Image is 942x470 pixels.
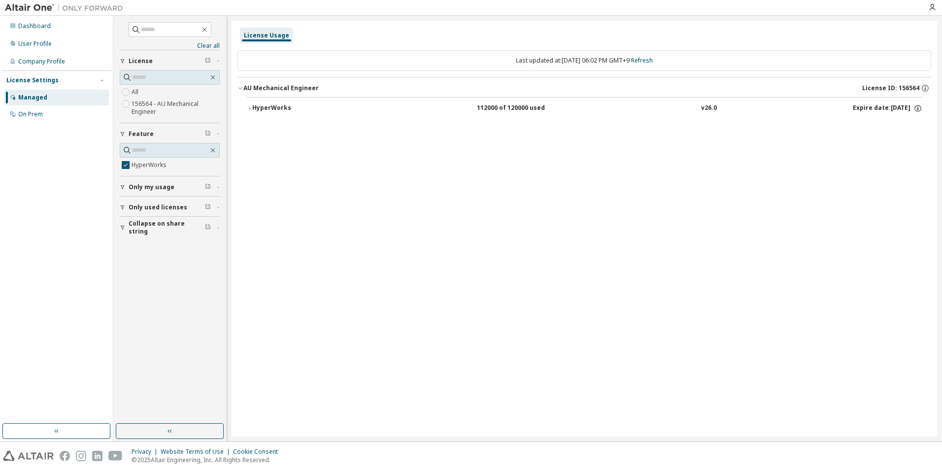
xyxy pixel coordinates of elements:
div: v26.0 [701,104,717,113]
div: HyperWorks [252,104,341,113]
div: 112000 of 120000 used [477,104,566,113]
span: Feature [129,130,154,138]
button: Only my usage [120,176,220,198]
img: instagram.svg [76,451,86,461]
img: Altair One [5,3,128,13]
button: License [120,50,220,72]
img: linkedin.svg [92,451,102,461]
div: AU Mechanical Engineer [243,84,319,92]
img: altair_logo.svg [3,451,54,461]
button: Only used licenses [120,197,220,218]
span: License [129,57,153,65]
img: youtube.svg [108,451,123,461]
span: Only used licenses [129,203,187,211]
div: Dashboard [18,22,51,30]
div: License Settings [6,76,59,84]
span: License ID: 156564 [862,84,919,92]
div: Website Terms of Use [161,448,233,456]
a: Refresh [631,56,653,65]
button: Collapse on share string [120,217,220,238]
a: Clear all [120,42,220,50]
span: Clear filter [205,203,211,211]
div: Company Profile [18,58,65,66]
div: Last updated at: [DATE] 06:02 PM GMT+9 [237,50,931,71]
span: Clear filter [205,130,211,138]
button: HyperWorks112000 of 120000 usedv26.0Expire date:[DATE] [246,98,922,119]
button: AU Mechanical EngineerLicense ID: 156564 [237,77,931,99]
label: HyperWorks [132,159,168,171]
span: Collapse on share string [129,220,205,235]
div: User Profile [18,40,52,48]
span: Clear filter [205,57,211,65]
div: Managed [18,94,47,101]
span: Clear filter [205,224,211,232]
label: All [132,86,140,98]
span: Only my usage [129,183,174,191]
button: Feature [120,123,220,145]
div: On Prem [18,110,43,118]
p: © 2025 Altair Engineering, Inc. All Rights Reserved. [132,456,284,464]
div: Privacy [132,448,161,456]
img: facebook.svg [60,451,70,461]
span: Clear filter [205,183,211,191]
div: License Usage [244,32,289,39]
div: Expire date: [DATE] [853,104,922,113]
div: Cookie Consent [233,448,284,456]
label: 156564 - AU Mechanical Engineer [132,98,220,118]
